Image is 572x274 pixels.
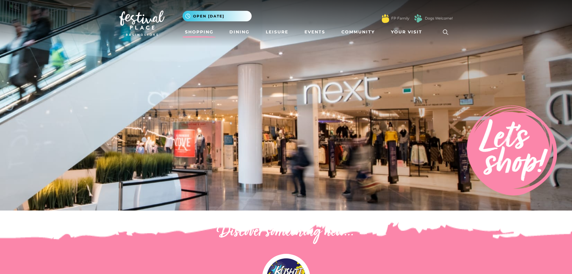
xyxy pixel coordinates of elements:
a: Dining [227,26,252,38]
img: Festival Place Logo [120,11,165,36]
a: Events [302,26,328,38]
a: Your Visit [389,26,428,38]
a: Dogs Welcome! [425,16,453,21]
a: FP Family [391,16,409,21]
button: Open [DATE] [183,11,252,21]
h2: Discover something new... [120,223,453,242]
a: Shopping [183,26,216,38]
a: Community [339,26,377,38]
span: Your Visit [391,29,422,35]
span: Open [DATE] [193,14,224,19]
a: Leisure [263,26,291,38]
